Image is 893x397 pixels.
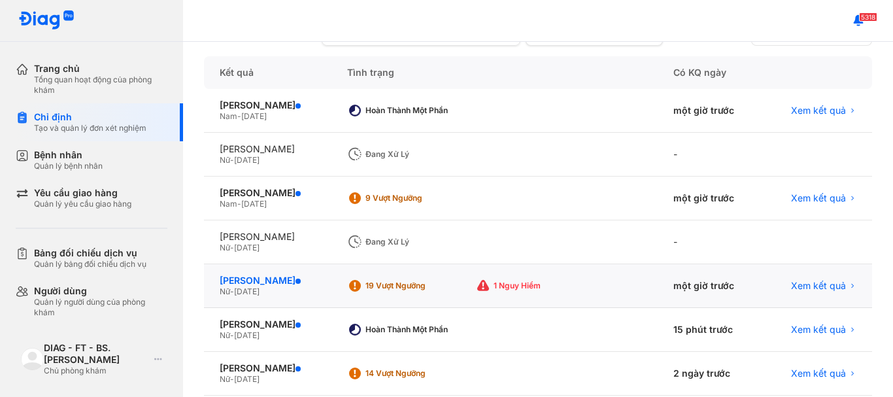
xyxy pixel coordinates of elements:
[230,286,234,296] span: -
[658,133,762,177] div: -
[658,89,762,133] div: một giờ trước
[34,161,103,171] div: Quản lý bệnh nhân
[230,243,234,252] span: -
[220,243,230,252] span: Nữ
[220,374,230,384] span: Nữ
[365,193,470,203] div: 9 Vượt ngưỡng
[234,286,260,296] span: [DATE]
[220,99,316,111] div: [PERSON_NAME]
[220,155,230,165] span: Nữ
[791,368,846,379] span: Xem kết quả
[220,319,316,330] div: [PERSON_NAME]
[230,374,234,384] span: -
[365,281,470,291] div: 19 Vượt ngưỡng
[34,187,131,199] div: Yêu cầu giao hàng
[230,330,234,340] span: -
[365,368,470,379] div: 14 Vượt ngưỡng
[494,281,598,291] div: 1 Nguy hiểm
[220,286,230,296] span: Nữ
[34,75,167,95] div: Tổng quan hoạt động của phòng khám
[234,330,260,340] span: [DATE]
[234,243,260,252] span: [DATE]
[791,192,846,204] span: Xem kết quả
[34,297,167,318] div: Quản lý người dùng của phòng khám
[241,111,267,121] span: [DATE]
[365,105,470,116] div: Hoàn thành một phần
[34,123,146,133] div: Tạo và quản lý đơn xét nghiệm
[21,348,44,371] img: logo
[220,199,237,209] span: Nam
[859,12,877,22] span: 5318
[34,149,103,161] div: Bệnh nhân
[791,105,846,116] span: Xem kết quả
[365,237,470,247] div: Đang xử lý
[237,111,241,121] span: -
[658,56,762,89] div: Có KQ ngày
[237,199,241,209] span: -
[658,220,762,264] div: -
[331,56,658,89] div: Tình trạng
[791,324,846,336] span: Xem kết quả
[34,247,146,259] div: Bảng đối chiếu dịch vụ
[220,187,316,199] div: [PERSON_NAME]
[204,56,331,89] div: Kết quả
[234,155,260,165] span: [DATE]
[365,149,470,160] div: Đang xử lý
[365,324,470,335] div: Hoàn thành một phần
[220,231,316,243] div: [PERSON_NAME]
[791,280,846,292] span: Xem kết quả
[34,259,146,269] div: Quản lý bảng đối chiếu dịch vụ
[658,308,762,352] div: 15 phút trước
[34,111,146,123] div: Chỉ định
[34,285,167,297] div: Người dùng
[220,362,316,374] div: [PERSON_NAME]
[230,155,234,165] span: -
[658,352,762,396] div: 2 ngày trước
[658,177,762,220] div: một giờ trước
[34,199,131,209] div: Quản lý yêu cầu giao hàng
[220,275,316,286] div: [PERSON_NAME]
[220,330,230,340] span: Nữ
[220,143,316,155] div: [PERSON_NAME]
[234,374,260,384] span: [DATE]
[34,63,167,75] div: Trang chủ
[44,366,149,376] div: Chủ phòng khám
[241,199,267,209] span: [DATE]
[658,264,762,308] div: một giờ trước
[18,10,75,31] img: logo
[44,342,149,366] div: DIAG - FT - BS. [PERSON_NAME]
[220,111,237,121] span: Nam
